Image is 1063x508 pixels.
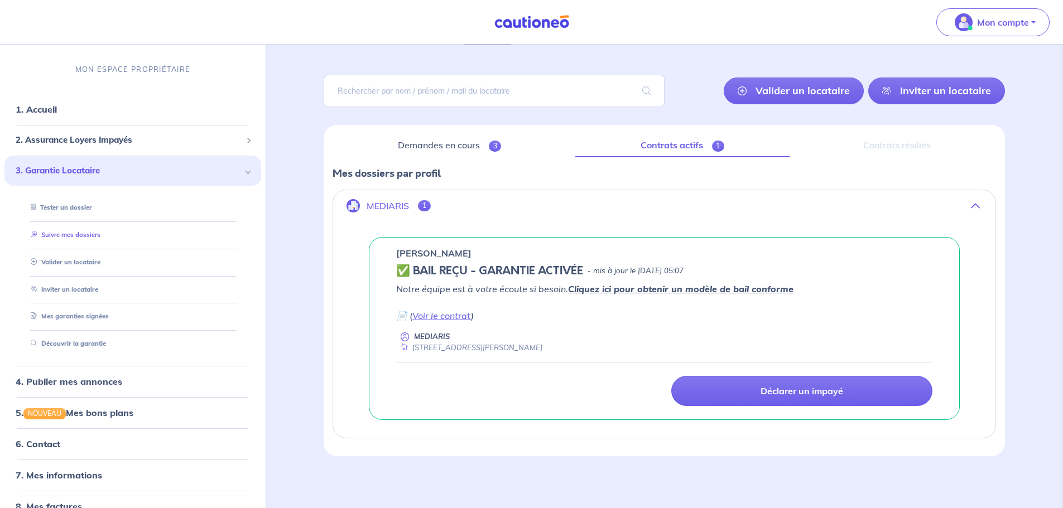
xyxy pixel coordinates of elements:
img: Cautioneo [490,15,574,29]
a: Cliquez ici pour obtenir un modèle de bail conforme [568,283,793,294]
a: Demandes en cours3 [333,134,566,157]
span: search [629,75,665,107]
a: Inviter un locataire [868,78,1005,104]
div: Tester un dossier [18,199,248,217]
a: Tester un dossier [26,204,92,211]
a: 4. Publier mes annonces [16,376,122,387]
p: MON ESPACE PROPRIÉTAIRE [75,64,190,75]
span: 2. Assurance Loyers Impayés [16,134,242,147]
p: Mon compte [977,16,1029,29]
p: Mes dossiers par profil [333,166,996,181]
p: MEDIARIS [367,201,409,211]
a: Valider un locataire [724,78,864,104]
div: state: CONTRACT-VALIDATED, Context: IN-LANDLORD,IS-GL-CAUTION-IN-LANDLORD [396,264,932,278]
p: [PERSON_NAME] [396,246,472,260]
em: Notre équipe est à votre écoute si besoin. [396,283,793,294]
div: [STREET_ADDRESS][PERSON_NAME] [396,342,542,353]
div: Découvrir la garantie [18,335,248,353]
button: MEDIARIS1 [333,192,995,219]
div: Suivre mes dossiers [18,226,248,244]
div: Inviter un locataire [18,280,248,299]
button: illu_account_valid_menu.svgMon compte [936,8,1050,36]
div: 6. Contact [4,433,261,455]
p: MEDIARIS [414,331,450,342]
div: 4. Publier mes annonces [4,370,261,393]
img: illu_company.svg [347,199,360,212]
span: 1 [712,141,725,152]
div: 1. Accueil [4,98,261,120]
div: 5.NOUVEAUMes bons plans [4,401,261,424]
span: 3. Garantie Locataire [16,165,242,177]
em: 📄 ( ) [396,310,474,321]
a: Mes garanties signées [26,312,109,320]
a: Déclarer un impayé [671,376,932,406]
h5: ✅ BAIL REÇU - GARANTIE ACTIVÉE [396,264,583,278]
div: 2. Assurance Loyers Impayés [4,129,261,151]
input: Rechercher par nom / prénom / mail du locataire [324,75,664,107]
div: 3. Garantie Locataire [4,156,261,186]
a: 7. Mes informations [16,470,102,481]
p: Déclarer un impayé [761,385,843,396]
span: 1 [418,200,431,211]
a: 6. Contact [16,438,60,449]
a: Suivre mes dossiers [26,231,100,239]
a: 1. Accueil [16,104,57,115]
span: 3 [489,141,502,152]
a: 5.NOUVEAUMes bons plans [16,407,133,418]
a: Voir le contrat [412,310,471,321]
a: Découvrir la garantie [26,340,106,347]
a: Inviter un locataire [26,286,98,293]
a: Valider un locataire [26,258,100,266]
p: - mis à jour le [DATE] 05:07 [588,265,684,277]
div: Valider un locataire [18,253,248,272]
div: Mes garanties signées [18,307,248,326]
img: illu_account_valid_menu.svg [955,13,973,31]
div: 7. Mes informations [4,464,261,486]
a: Contrats actifs1 [575,134,790,157]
